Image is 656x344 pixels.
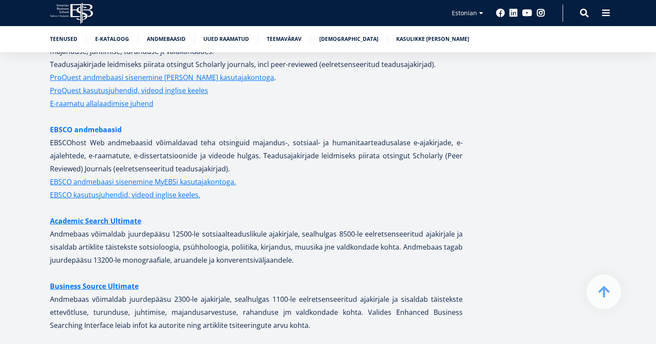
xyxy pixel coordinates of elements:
a: [DEMOGRAPHIC_DATA] [319,35,378,43]
a: Teenused [50,35,77,43]
a: EBSCO kasutusjuhendid, videod inglise keeles. [50,188,200,201]
a: Kasulikke [PERSON_NAME] [396,35,469,43]
p: Andmebaas võimaldab juurdepääsu 12500-le sotsiaalteaduslikule ajakirjale, sealhulgas 8500-le eelr... [50,214,463,267]
a: Business Source Ultimate [50,280,139,293]
a: EBSCO andmebaasid [50,123,122,136]
a: ProQuest kasutusjuhendid, videod inglise keeles [50,84,208,97]
a: ProQuest andmebaasi sisenemine [PERSON_NAME] kasutajakontoga [50,71,274,84]
a: Facebook [496,9,505,17]
a: EBSCO andmebaasi sisenemine MyEBSi kasutajakontoga. [50,175,236,188]
a: Academic Search Ultimate [50,214,141,227]
p: EBSCOhost Web andmebaasid võimaldavad teha otsinguid majandus-, sotsiaal- ja humanitaarteadusalas... [50,123,463,201]
a: Teemavärav [267,35,301,43]
a: Instagram [537,9,545,17]
a: E-kataloog [95,35,129,43]
a: Andmebaasid [147,35,186,43]
a: Linkedin [509,9,518,17]
a: Uued raamatud [203,35,249,43]
p: Andmebaas võimaldab juurdepääsu 2300-le ajakirjale, sealhulgas 1100-le eelretsenseeritud ajakirja... [50,280,463,332]
a: Youtube [522,9,532,17]
a: E-raamatu allalaadimise juhend [50,97,153,110]
p: . [50,71,463,84]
